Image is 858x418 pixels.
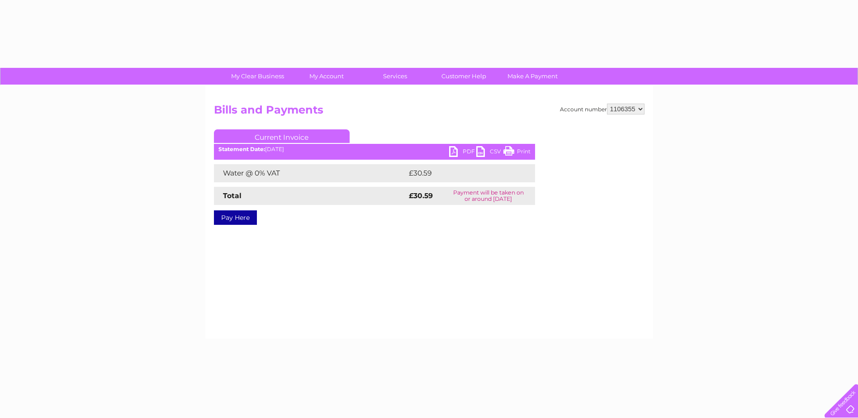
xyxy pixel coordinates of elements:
strong: £30.59 [409,191,433,200]
td: £30.59 [407,164,517,182]
a: Pay Here [214,210,257,225]
a: Customer Help [427,68,501,85]
a: Services [358,68,432,85]
a: My Clear Business [220,68,295,85]
a: Print [503,146,531,159]
td: Payment will be taken on or around [DATE] [442,187,535,205]
a: Current Invoice [214,129,350,143]
a: Make A Payment [495,68,570,85]
a: CSV [476,146,503,159]
b: Statement Date: [218,146,265,152]
div: [DATE] [214,146,535,152]
h2: Bills and Payments [214,104,645,121]
td: Water @ 0% VAT [214,164,407,182]
a: PDF [449,146,476,159]
a: My Account [289,68,364,85]
div: Account number [560,104,645,114]
strong: Total [223,191,242,200]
